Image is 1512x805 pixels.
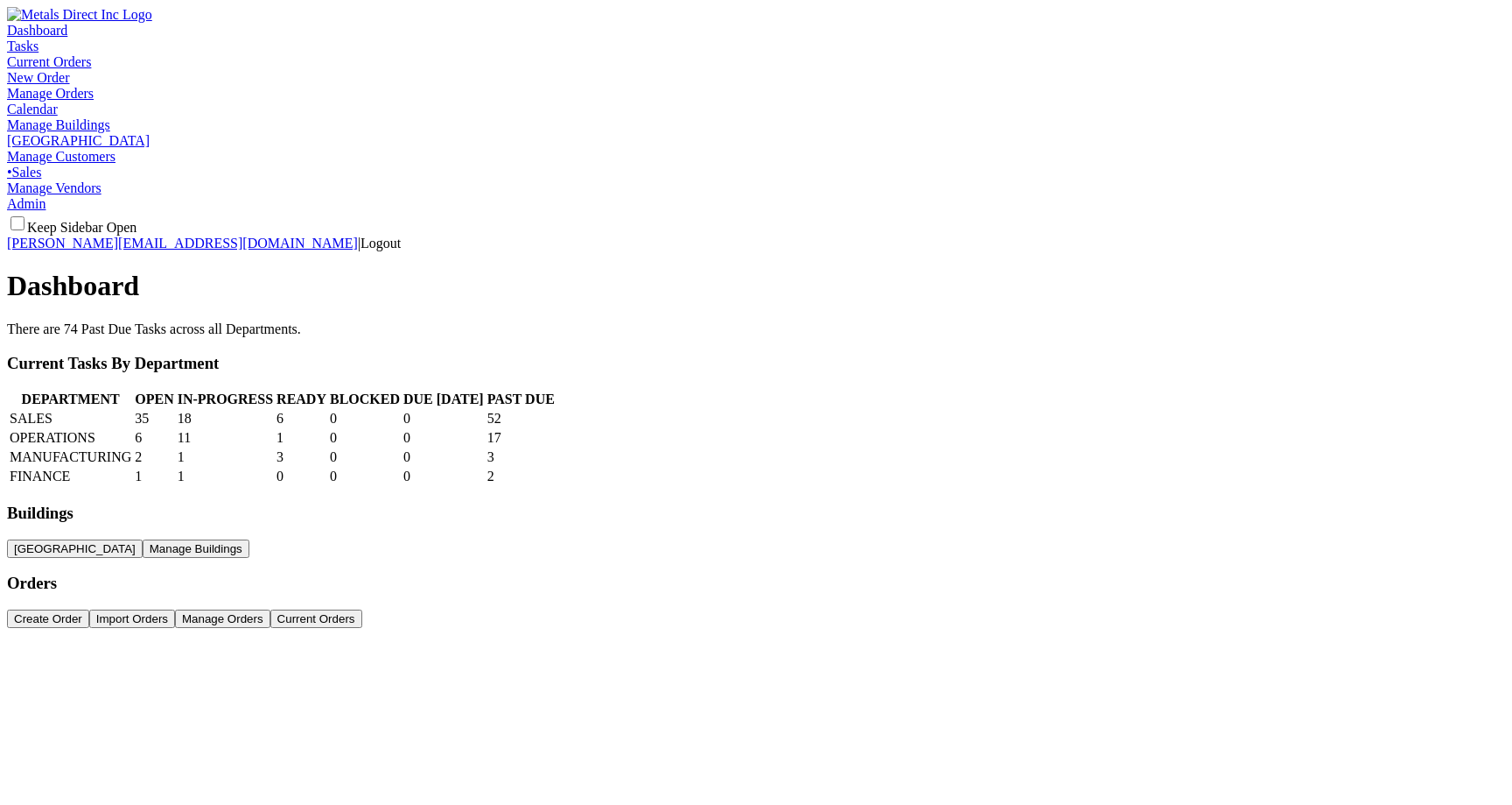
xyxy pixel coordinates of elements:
td: 1 [276,429,327,447]
label: Keep Sidebar Open [27,220,136,235]
a: Dashboard [7,23,1505,39]
td: 52 [486,410,556,427]
td: 0 [329,448,401,466]
td: OPERATIONS [9,429,132,447]
div: PAST DUE [487,392,555,407]
button: Manage Orders [175,610,270,628]
div: BLOCKED [330,392,400,407]
span: • [7,165,12,180]
span: Manage Vendors [7,180,101,195]
td: MANUFACTURING [9,448,132,466]
td: SALES [9,410,132,427]
div: READY [276,392,326,407]
h3: Current Tasks By Department [7,354,1505,373]
span: [GEOGRAPHIC_DATA] [7,133,150,148]
span: Tasks [7,39,38,53]
span: Admin [7,196,45,211]
a: Manage Vendors [7,180,1505,196]
td: 0 [329,410,401,427]
span: Dashboard [7,23,67,38]
td: 0 [402,410,485,427]
td: 6 [276,410,327,427]
div: IN-PROGRESS [178,392,273,407]
td: 3 [276,448,327,466]
a: [GEOGRAPHIC_DATA] [7,133,1505,149]
a: Manage Orders [175,611,270,625]
td: 6 [134,429,174,447]
button: Manage Buildings [143,540,249,558]
a: Manage Buildings [7,117,1505,133]
h3: Orders [7,574,1505,593]
td: 2 [134,448,174,466]
td: 35 [134,410,174,427]
div: OPEN [135,392,173,407]
button: Import Orders [89,610,175,628]
h1: Dashboard [7,270,1505,302]
span: Manage Customers [7,149,115,164]
h3: Buildings [7,504,1505,523]
button: [GEOGRAPHIC_DATA] [7,540,143,558]
div: DEPARTMENT [10,392,131,407]
div: There are 74 Past Due Tasks across all Departments. [7,321,1505,337]
td: 11 [177,429,274,447]
a: [GEOGRAPHIC_DATA] [7,540,143,555]
td: 0 [402,448,485,466]
span: Calendar [7,102,58,117]
a: Manage Customers [7,149,1505,165]
a: Create Order [7,611,89,625]
td: 0 [329,429,401,447]
span: Current Orders [7,54,91,69]
td: 0 [276,468,327,485]
a: •Sales [7,165,1505,180]
a: Manage Orders [7,86,1505,102]
button: Create Order [7,610,89,628]
a: Calendar [7,102,1505,117]
div: | [7,236,1505,251]
span: Logout [360,236,401,251]
span: Sales [12,165,42,180]
td: 2 [486,468,556,485]
span: New Order [7,70,70,85]
a: New Order [7,70,1505,86]
td: 1 [177,448,274,466]
a: Current Orders [7,54,1505,70]
img: Metals Direct Inc Logo [7,7,152,23]
td: 17 [486,429,556,447]
td: 1 [177,468,274,485]
a: Manage Buildings [143,540,249,555]
a: Current Orders [270,611,362,625]
td: 1 [134,468,174,485]
td: FINANCE [9,468,132,485]
button: Current Orders [270,610,362,628]
td: 3 [486,448,556,466]
td: 0 [329,468,401,485]
span: Manage Buildings [7,117,110,132]
a: Admin [7,196,1505,212]
td: 0 [402,429,485,447]
a: [PERSON_NAME][EMAIL_ADDRESS][DOMAIN_NAME] [7,236,358,251]
a: Tasks [7,39,1505,54]
a: Import Orders [89,611,175,625]
span: Manage Orders [7,86,94,101]
div: DUE [DATE] [403,392,484,407]
td: 0 [402,468,485,485]
td: 18 [177,410,274,427]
